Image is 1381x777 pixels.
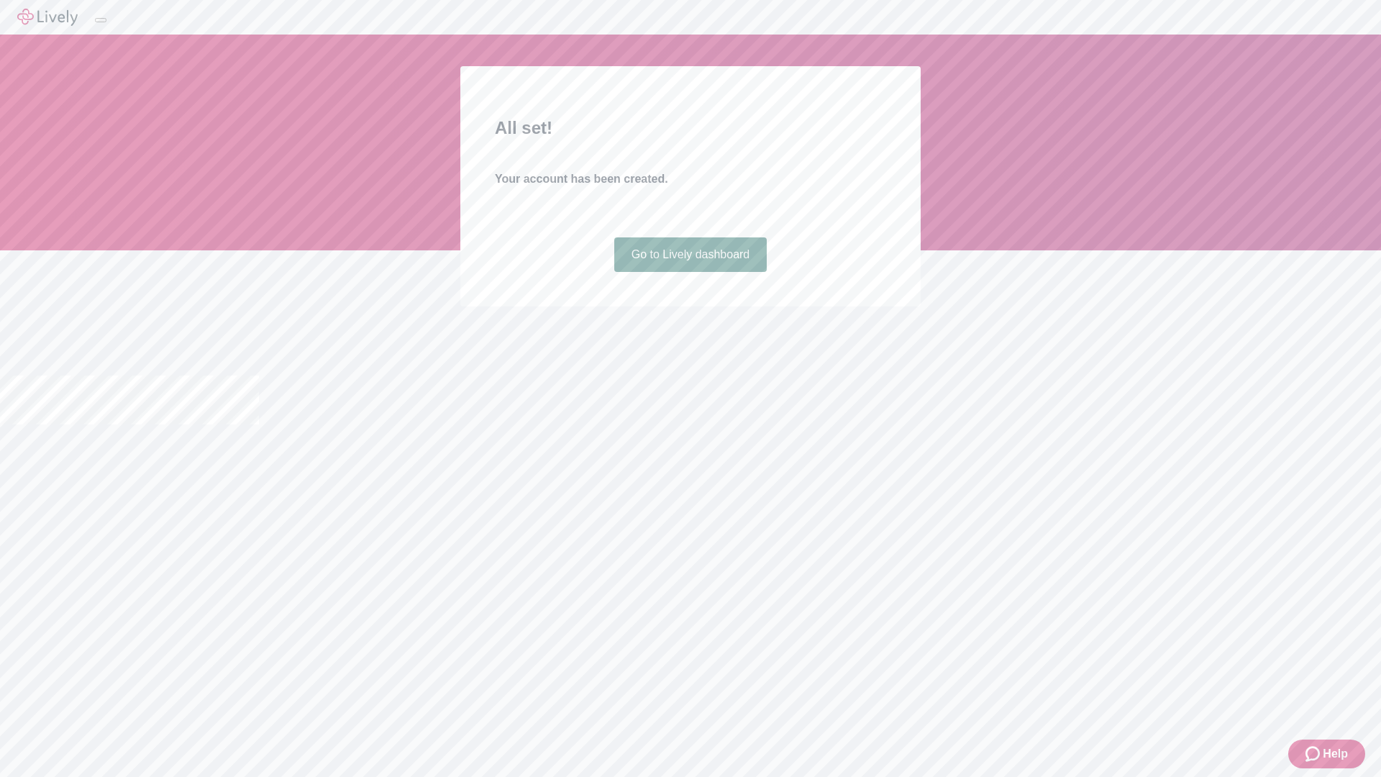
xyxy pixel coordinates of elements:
[1288,740,1365,768] button: Zendesk support iconHelp
[614,237,767,272] a: Go to Lively dashboard
[1305,745,1323,763] svg: Zendesk support icon
[95,18,106,22] button: Log out
[495,115,886,141] h2: All set!
[495,171,886,188] h4: Your account has been created.
[1323,745,1348,763] span: Help
[17,9,78,26] img: Lively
